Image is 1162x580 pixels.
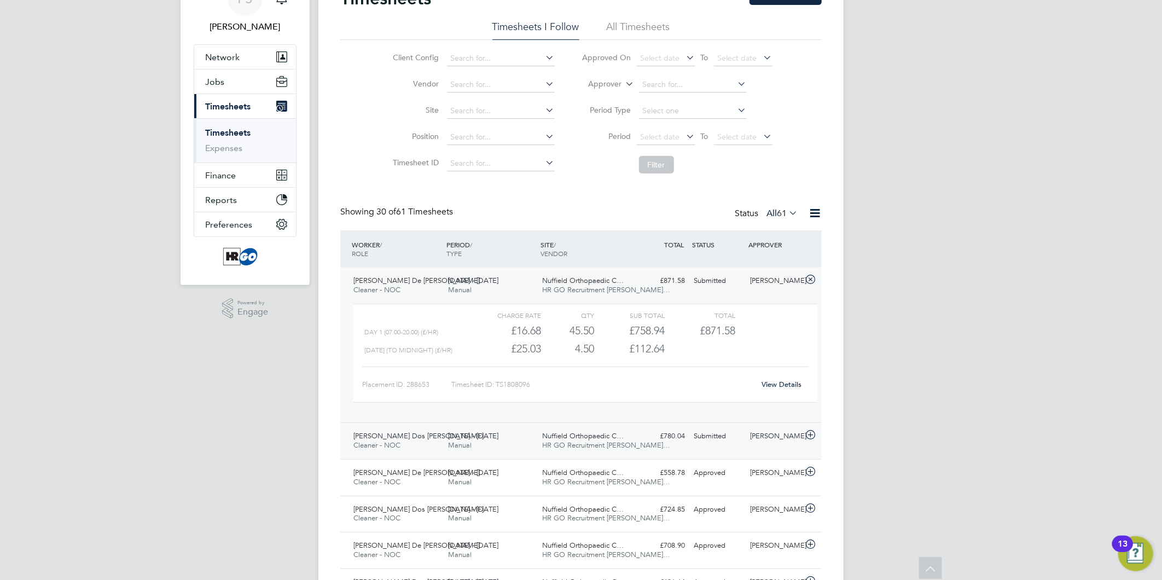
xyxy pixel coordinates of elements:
[543,431,624,440] span: Nuffield Orthopaedic C…
[447,77,555,92] input: Search for...
[582,53,631,62] label: Approved On
[762,380,802,389] a: View Details
[689,537,746,555] div: Approved
[689,272,746,290] div: Submitted
[390,131,439,141] label: Position
[700,324,736,337] span: £871.58
[448,550,472,559] span: Manual
[376,206,396,217] span: 30 of
[205,219,252,230] span: Preferences
[237,298,268,308] span: Powered by
[447,51,555,66] input: Search for...
[492,20,579,40] li: Timesheets I Follow
[735,206,800,222] div: Status
[1118,544,1128,558] div: 13
[470,240,472,249] span: /
[448,276,498,285] span: [DATE] - [DATE]
[390,105,439,115] label: Site
[353,276,480,285] span: [PERSON_NAME] De [PERSON_NAME]
[541,340,594,358] div: 4.50
[718,53,757,63] span: Select date
[698,50,712,65] span: To
[353,504,484,514] span: [PERSON_NAME] Dos [PERSON_NAME]
[632,272,689,290] div: £871.58
[689,501,746,519] div: Approved
[543,541,624,550] span: Nuffield Orthopaedic C…
[451,376,755,393] div: Timesheet ID: TS1808096
[632,464,689,482] div: £558.78
[448,541,498,550] span: [DATE] - [DATE]
[353,285,400,294] span: Cleaner - NOC
[746,501,803,519] div: [PERSON_NAME]
[554,240,556,249] span: /
[448,477,472,486] span: Manual
[223,248,267,265] img: hrgoplc-logo-retina.png
[639,103,747,119] input: Select one
[353,541,480,550] span: [PERSON_NAME] De [PERSON_NAME]
[448,285,472,294] span: Manual
[340,206,455,218] div: Showing
[641,53,680,63] span: Select date
[470,322,541,340] div: £16.68
[594,309,665,322] div: Sub Total
[632,537,689,555] div: £708.90
[353,440,400,450] span: Cleaner - NOC
[448,468,498,477] span: [DATE] - [DATE]
[194,69,296,94] button: Jobs
[664,240,684,249] span: TOTAL
[380,240,382,249] span: /
[541,309,594,322] div: QTY
[582,131,631,141] label: Period
[543,477,671,486] span: HR GO Recruitment [PERSON_NAME]…
[543,276,624,285] span: Nuffield Orthopaedic C…
[543,285,671,294] span: HR GO Recruitment [PERSON_NAME]…
[353,431,484,440] span: [PERSON_NAME] Dos [PERSON_NAME]
[665,309,735,322] div: Total
[448,504,498,514] span: [DATE] - [DATE]
[205,195,237,205] span: Reports
[632,501,689,519] div: £724.85
[1118,536,1153,571] button: Open Resource Center, 13 new notifications
[353,513,400,523] span: Cleaner - NOC
[746,537,803,555] div: [PERSON_NAME]
[541,249,568,258] span: VENDOR
[448,513,472,523] span: Manual
[353,550,400,559] span: Cleaner - NOC
[448,440,472,450] span: Manual
[447,130,555,145] input: Search for...
[364,328,438,336] span: Day 1 (07.00-20.00) (£/HR)
[194,188,296,212] button: Reports
[362,376,451,393] div: Placement ID: 288653
[205,77,224,87] span: Jobs
[543,504,624,514] span: Nuffield Orthopaedic C…
[541,322,594,340] div: 45.50
[594,322,665,340] div: £758.94
[194,163,296,187] button: Finance
[349,235,444,263] div: WORKER
[205,52,240,62] span: Network
[448,431,498,440] span: [DATE] - [DATE]
[353,468,480,477] span: [PERSON_NAME] De [PERSON_NAME]
[538,235,633,263] div: SITE
[766,208,798,219] label: All
[364,346,452,354] span: [DATE] (to Midnight) (£/HR)
[543,468,624,477] span: Nuffield Orthopaedic C…
[194,94,296,118] button: Timesheets
[746,272,803,290] div: [PERSON_NAME]
[573,79,622,90] label: Approver
[639,77,747,92] input: Search for...
[470,309,541,322] div: Charge rate
[641,132,680,142] span: Select date
[205,143,242,153] a: Expenses
[390,79,439,89] label: Vendor
[698,129,712,143] span: To
[777,208,787,219] span: 61
[607,20,670,40] li: All Timesheets
[194,20,297,33] span: Patryk Spalek
[205,127,251,138] a: Timesheets
[582,105,631,115] label: Period Type
[746,464,803,482] div: [PERSON_NAME]
[689,464,746,482] div: Approved
[194,45,296,69] button: Network
[194,212,296,236] button: Preferences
